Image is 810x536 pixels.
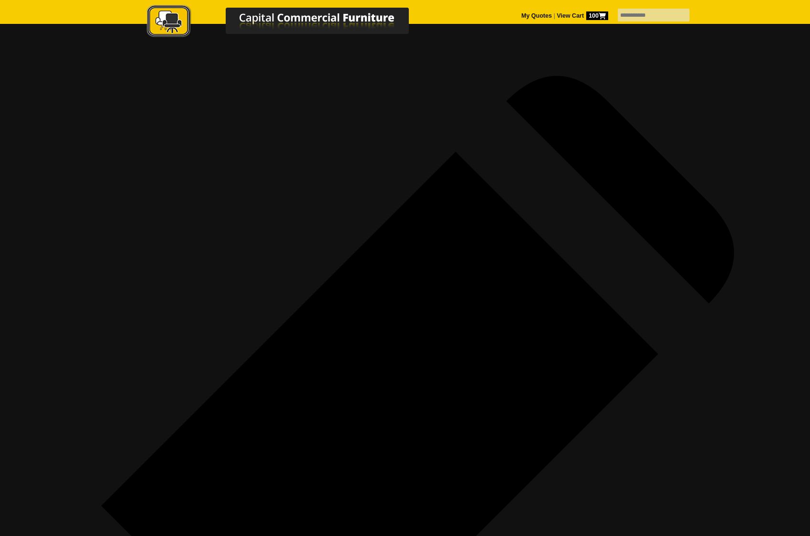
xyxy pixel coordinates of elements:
img: Capital Commercial Furniture Logo [120,5,455,40]
a: View Cart100 [555,12,608,19]
a: Capital Commercial Furniture Logo [120,5,455,43]
a: My Quotes [521,12,552,19]
span: 100 [586,11,608,20]
strong: View Cart [557,12,608,19]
